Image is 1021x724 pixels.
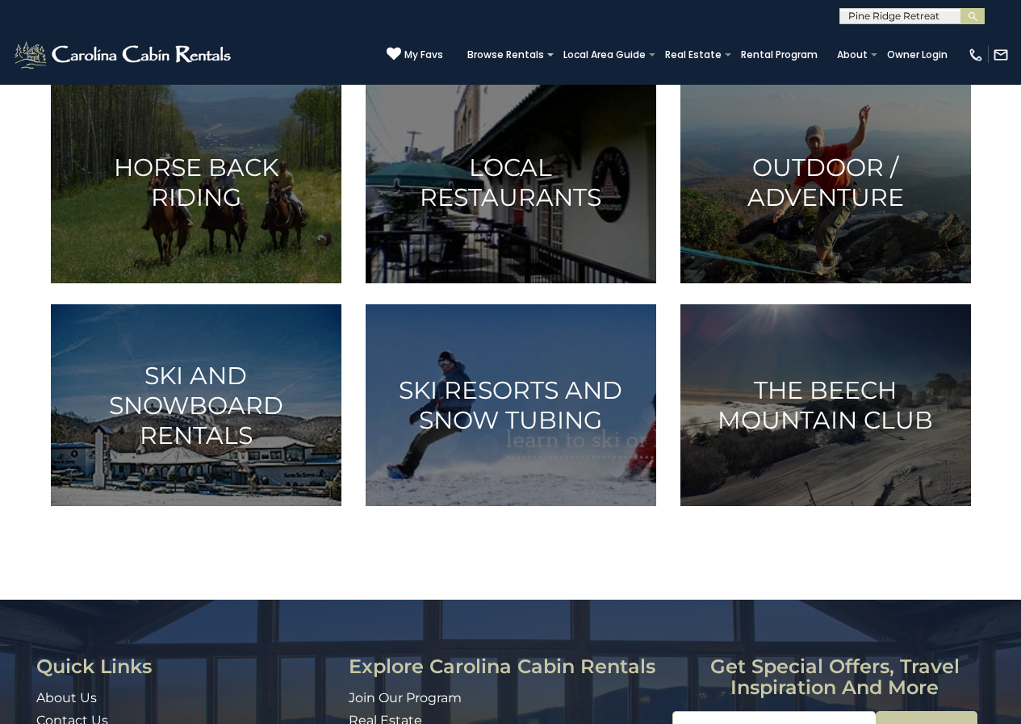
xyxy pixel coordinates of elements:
[672,656,997,699] h3: Get special offers, travel inspiration and more
[404,48,443,62] span: My Favs
[459,44,552,66] a: Browse Rentals
[366,304,656,506] a: Ski Resorts and Snow Tubing
[51,304,341,506] a: Ski and Snowboard Rentals
[51,82,341,283] a: Horse Back Riding
[829,44,876,66] a: About
[701,153,951,212] h3: Outdoor / Adventure
[680,304,971,506] a: The Beech Mountain Club
[386,375,636,435] h3: Ski Resorts and Snow Tubing
[657,44,730,66] a: Real Estate
[386,153,636,212] h3: Local Restaurants
[701,375,951,435] h3: The Beech Mountain Club
[71,360,321,450] h3: Ski and Snowboard Rentals
[968,47,984,63] img: phone-regular-white.png
[71,153,321,212] h3: Horse Back Riding
[12,39,236,71] img: White-1-2.png
[879,44,956,66] a: Owner Login
[349,656,661,677] h3: Explore Carolina Cabin Rentals
[366,82,656,283] a: Local Restaurants
[993,47,1009,63] img: mail-regular-white.png
[733,44,826,66] a: Rental Program
[36,656,337,677] h3: Quick Links
[36,690,97,705] a: About Us
[349,690,462,705] a: Join Our Program
[680,82,971,283] a: Outdoor / Adventure
[387,47,443,63] a: My Favs
[555,44,654,66] a: Local Area Guide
